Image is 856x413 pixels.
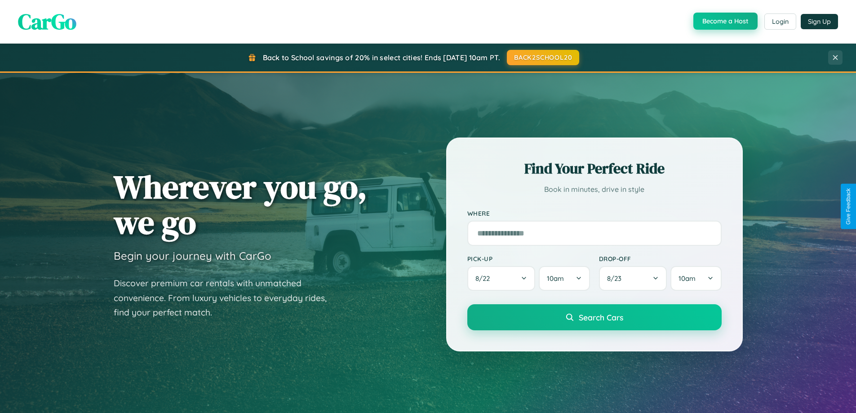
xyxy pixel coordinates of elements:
label: Drop-off [599,255,722,262]
span: CarGo [18,7,76,36]
label: Pick-up [467,255,590,262]
button: 10am [670,266,721,291]
p: Book in minutes, drive in style [467,183,722,196]
button: 8/22 [467,266,536,291]
button: Sign Up [801,14,838,29]
label: Where [467,209,722,217]
span: Search Cars [579,312,623,322]
span: Back to School savings of 20% in select cities! Ends [DATE] 10am PT. [263,53,500,62]
button: Search Cars [467,304,722,330]
h3: Begin your journey with CarGo [114,249,271,262]
button: BACK2SCHOOL20 [507,50,579,65]
button: Become a Host [693,13,758,30]
p: Discover premium car rentals with unmatched convenience. From luxury vehicles to everyday rides, ... [114,276,338,320]
span: 8 / 23 [607,274,626,283]
h2: Find Your Perfect Ride [467,159,722,178]
span: 10am [679,274,696,283]
span: 10am [547,274,564,283]
div: Give Feedback [845,188,852,225]
button: 8/23 [599,266,667,291]
button: 10am [539,266,590,291]
span: 8 / 22 [475,274,494,283]
h1: Wherever you go, we go [114,169,367,240]
button: Login [764,13,796,30]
